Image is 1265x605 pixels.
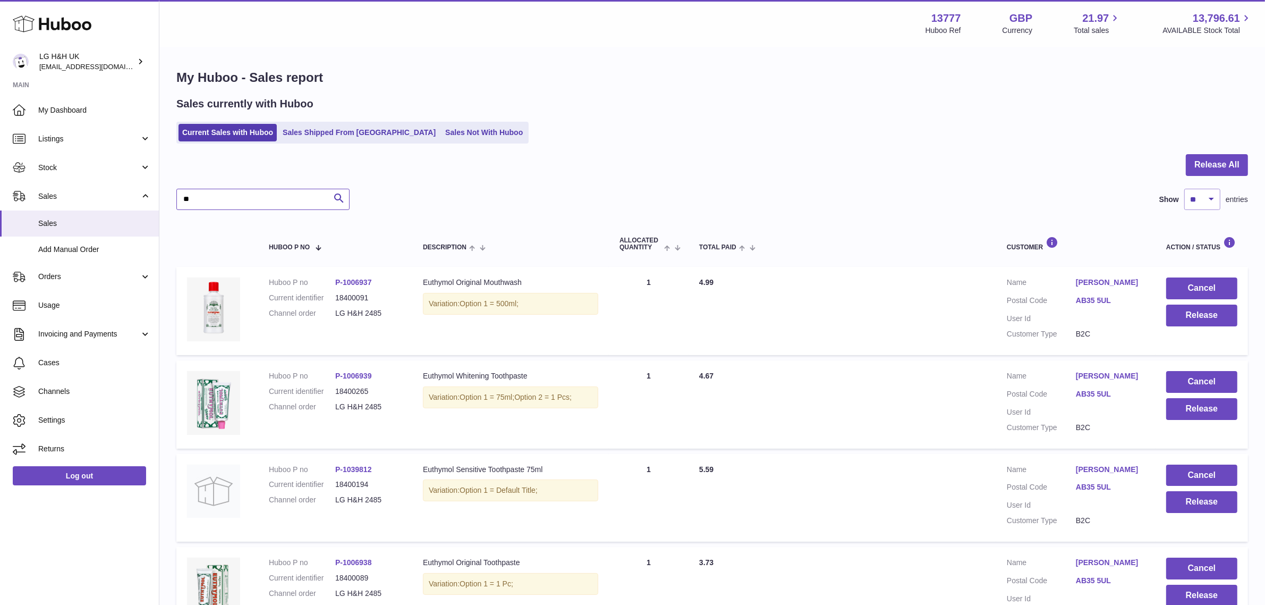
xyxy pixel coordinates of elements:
[1166,371,1237,393] button: Cancel
[1007,500,1076,510] dt: User Id
[1003,26,1033,36] div: Currency
[335,372,372,380] a: P-1006939
[13,466,146,485] a: Log out
[179,124,277,141] a: Current Sales with Huboo
[619,237,661,251] span: ALLOCATED Quantity
[1076,465,1145,475] a: [PERSON_NAME]
[269,244,310,251] span: Huboo P no
[1076,558,1145,568] a: [PERSON_NAME]
[1007,516,1076,526] dt: Customer Type
[931,11,961,26] strong: 13777
[176,97,313,111] h2: Sales currently with Huboo
[1074,11,1121,36] a: 21.97 Total sales
[1166,491,1237,513] button: Release
[1007,389,1076,402] dt: Postal Code
[335,308,402,318] dd: LG H&H 2485
[269,308,335,318] dt: Channel order
[423,480,598,501] div: Variation:
[1007,278,1076,290] dt: Name
[187,371,240,435] img: whitening-toothpaste.webp
[1076,371,1145,381] a: [PERSON_NAME]
[38,219,151,229] span: Sales
[38,191,140,201] span: Sales
[38,272,140,282] span: Orders
[514,393,572,401] span: Option 2 = 1 Pcs;
[1076,389,1145,399] a: AB35 5UL
[269,480,335,490] dt: Current identifier
[335,495,402,505] dd: LG H&H 2485
[1159,195,1179,205] label: Show
[269,495,335,505] dt: Channel order
[1076,576,1145,586] a: AB35 5UL
[460,579,513,588] span: Option 1 = 1 Pc;
[335,402,402,412] dd: LG H&H 2485
[1009,11,1032,26] strong: GBP
[335,480,402,490] dd: 18400194
[279,124,439,141] a: Sales Shipped From [GEOGRAPHIC_DATA]
[1166,465,1237,486] button: Cancel
[1007,423,1076,433] dt: Customer Type
[335,589,402,599] dd: LG H&H 2485
[609,454,689,542] td: 1
[423,293,598,315] div: Variation:
[38,163,140,173] span: Stock
[38,300,151,310] span: Usage
[699,465,714,474] span: 5.59
[1082,11,1109,26] span: 21.97
[38,329,140,339] span: Invoicing and Payments
[1007,576,1076,589] dt: Postal Code
[1162,26,1252,36] span: AVAILABLE Stock Total
[423,465,598,475] div: Euthymol Sensitive Toothpaste 75ml
[699,278,714,287] span: 4.99
[269,558,335,568] dt: Huboo P no
[38,386,151,397] span: Channels
[187,278,240,341] img: Euthymol-Original-Mouthwash-500ml.webp
[335,558,372,567] a: P-1006938
[1162,11,1252,36] a: 13,796.61 AVAILABLE Stock Total
[269,278,335,288] dt: Huboo P no
[1007,482,1076,495] dt: Postal Code
[1007,407,1076,417] dt: User Id
[38,444,151,454] span: Returns
[699,372,714,380] span: 4.67
[38,105,151,115] span: My Dashboard
[442,124,527,141] a: Sales Not With Huboo
[335,386,402,397] dd: 18400265
[1007,558,1076,570] dt: Name
[269,386,335,397] dt: Current identifier
[1007,371,1076,384] dt: Name
[460,393,514,401] span: Option 1 = 75ml;
[38,134,140,144] span: Listings
[423,558,598,568] div: Euthymol Original Toothpaste
[1076,516,1145,526] dd: B2C
[1193,11,1240,26] span: 13,796.61
[1007,237,1145,251] div: Customer
[269,589,335,599] dt: Channel order
[1074,26,1121,36] span: Total sales
[460,486,538,494] span: Option 1 = Default Title;
[269,371,335,381] dt: Huboo P no
[39,62,156,71] span: [EMAIL_ADDRESS][DOMAIN_NAME]
[423,573,598,595] div: Variation:
[1007,465,1076,477] dt: Name
[1076,278,1145,288] a: [PERSON_NAME]
[1007,296,1076,308] dt: Postal Code
[1076,482,1145,492] a: AB35 5UL
[1076,423,1145,433] dd: B2C
[460,299,519,308] span: Option 1 = 500ml;
[1166,278,1237,299] button: Cancel
[1007,314,1076,324] dt: User Id
[1076,329,1145,339] dd: B2C
[269,465,335,475] dt: Huboo P no
[1186,154,1248,176] button: Release All
[1166,558,1237,579] button: Cancel
[176,69,1248,86] h1: My Huboo - Sales report
[423,278,598,288] div: Euthymol Original Mouthwash
[335,465,372,474] a: P-1039812
[609,267,689,355] td: 1
[187,465,240,518] img: no-photo.jpg
[1007,329,1076,339] dt: Customer Type
[423,386,598,408] div: Variation:
[38,415,151,425] span: Settings
[1076,296,1145,306] a: AB35 5UL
